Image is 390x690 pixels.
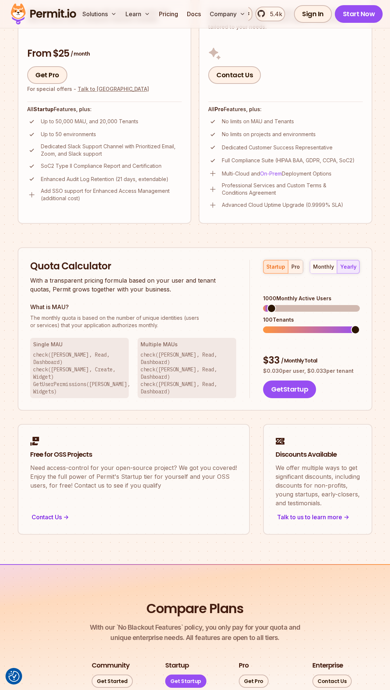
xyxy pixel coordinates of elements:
[33,106,54,112] strong: Startup
[184,7,204,21] a: Docs
[92,661,130,670] h3: Community
[41,143,182,158] p: Dedicated Slack Support Channel with Prioritized Email, Zoom, and Slack support
[41,118,138,125] p: Up to 50,000 MAU, and 20,000 Tenants
[239,661,249,670] h3: Pro
[156,7,181,21] a: Pricing
[141,351,233,395] p: check([PERSON_NAME], Read, Dashboard) check([PERSON_NAME], Read, Dashboard) check([PERSON_NAME], ...
[263,354,360,367] div: $ 33
[239,675,269,688] a: Get Pro
[263,316,360,323] div: 100 Tenants
[30,463,237,490] p: Need access-control for your open-source project? We got you covered! Enjoy the full power of Per...
[30,314,236,322] span: The monthly quota is based on the number of unique identities (users
[41,187,182,202] p: Add SSO support for Enhanced Access Management (additional cost)
[146,599,244,618] h2: Compare Plans
[41,176,169,183] p: Enhanced Audit Log Retention (21 days, extendable)
[222,118,294,125] p: No limits on MAU and Tenants
[312,661,343,670] h3: Enterprise
[291,263,300,270] div: pro
[90,622,300,643] p: unique enterprise needs. All features are open to all tiers.
[30,314,236,329] p: or services) that your application authorizes monthly.
[27,85,149,93] div: For special offers -
[33,351,126,395] p: check([PERSON_NAME], Read, Dashboard) check([PERSON_NAME], Create, Widget) GetUserPermissions([PE...
[222,201,343,209] p: Advanced Cloud Uptime Upgrade (0.9999% SLA)
[263,367,360,375] p: $ 0.030 per user, $ 0.033 per tenant
[276,450,360,459] h2: Discounts Available
[335,5,383,23] a: Start Now
[27,66,67,84] a: Get Pro
[276,463,360,507] p: We offer multiple ways to get significant discounts, including discounts for non-profits, young s...
[281,357,317,364] span: / Monthly Total
[90,622,300,633] span: With our `No Blackout Features` policy, you only pay for your quota and
[266,10,282,18] span: 5.4k
[313,263,334,270] div: monthly
[41,131,96,138] p: Up to 50 environments
[30,512,237,522] div: Contact Us
[41,162,162,170] p: SoC2 Type II Compliance Report and Certification
[30,450,237,459] h2: Free for OSS Projects
[263,295,360,302] div: 1000 Monthly Active Users
[344,513,349,521] span: ->
[255,7,285,21] a: 5.4k
[312,675,352,688] a: Contact Us
[207,7,248,21] button: Company
[208,66,261,84] a: Contact Us
[27,47,182,60] h3: From $25
[222,131,316,138] p: No limits on projects and environments
[27,106,182,113] h4: All Features, plus:
[18,424,250,535] a: Free for OSS ProjectsNeed access-control for your open-source project? We got you covered! Enjoy ...
[63,513,69,521] span: ->
[141,341,233,348] h3: Multiple MAUs
[30,260,236,273] h2: Quota Calculator
[8,671,19,682] button: Consent Preferences
[30,276,236,294] p: With a transparent pricing formula based on your user and tenant quotas, Permit grows together wi...
[294,5,332,23] a: Sign In
[92,675,133,688] a: Get Started
[123,7,153,21] button: Learn
[79,7,120,21] button: Solutions
[260,170,282,177] a: On-Prem
[78,86,149,92] a: Talk to [GEOGRAPHIC_DATA]
[165,661,189,670] h3: Startup
[263,381,316,398] button: GetStartup
[71,50,90,57] span: / month
[33,341,126,348] h3: Single MAU
[222,157,355,164] p: Full Compliance Suite (HIPAA BAA, GDPR, CCPA, SoC2)
[208,106,363,113] h4: All Features, plus:
[165,675,206,688] a: Get Startup
[214,106,224,112] strong: Pro
[7,1,79,26] img: Permit logo
[222,144,333,151] p: Dedicated Customer Success Representative
[263,424,372,535] a: Discounts AvailableWe offer multiple ways to get significant discounts, including discounts for n...
[222,182,363,197] p: Professional Services and Custom Terms & Conditions Agreement
[276,512,360,522] div: Talk to us to learn more
[8,671,19,682] img: Revisit consent button
[30,302,236,311] h3: What is MAU?
[222,170,331,177] p: Multi-Cloud and Deployment Options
